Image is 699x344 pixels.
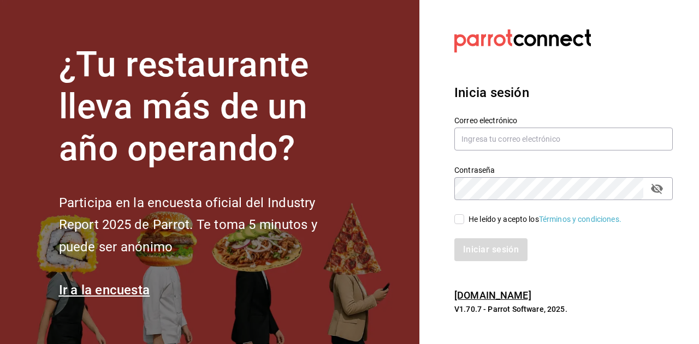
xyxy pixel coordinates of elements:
a: Ir a la encuesta [59,282,150,298]
h2: Participa en la encuesta oficial del Industry Report 2025 de Parrot. Te toma 5 minutos y puede se... [59,192,354,258]
h1: ¿Tu restaurante lleva más de un año operando? [59,44,354,170]
div: He leído y acepto los [469,214,621,225]
button: passwordField [648,179,666,198]
input: Ingresa tu correo electrónico [454,128,673,150]
a: [DOMAIN_NAME] [454,289,531,301]
label: Correo electrónico [454,117,673,124]
p: V1.70.7 - Parrot Software, 2025. [454,304,673,315]
label: Contraseña [454,166,673,174]
h3: Inicia sesión [454,83,673,102]
a: Términos y condiciones. [539,215,621,224]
